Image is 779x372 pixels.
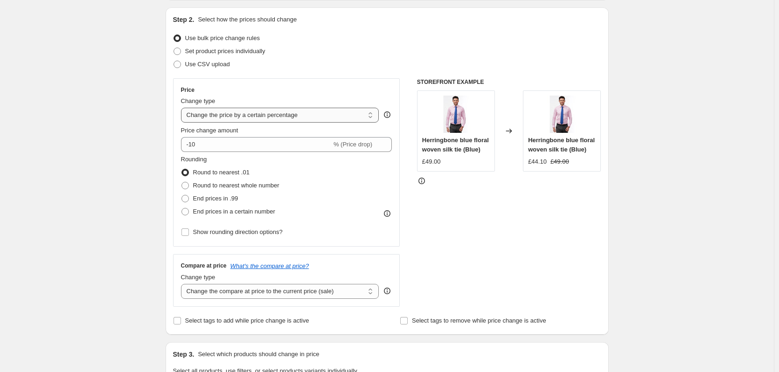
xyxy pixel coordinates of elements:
span: Change type [181,97,216,104]
h6: STOREFRONT EXAMPLE [417,78,601,86]
span: Use CSV upload [185,61,230,68]
span: End prices in a certain number [193,208,275,215]
span: Rounding [181,156,207,163]
span: End prices in .99 [193,195,238,202]
div: help [383,110,392,119]
span: Price change amount [181,127,238,134]
p: Select which products should change in price [198,350,319,359]
span: Select tags to add while price change is active [185,317,309,324]
div: £49.00 [422,157,441,166]
span: Change type [181,274,216,281]
h2: Step 2. [173,15,195,24]
button: What's the compare at price? [230,262,309,269]
span: Show rounding direction options? [193,228,283,235]
p: Select how the prices should change [198,15,297,24]
span: Herringbone blue floral woven silk tie (Blue) [422,137,489,153]
span: Herringbone blue floral woven silk tie (Blue) [528,137,595,153]
input: -15 [181,137,332,152]
div: £44.10 [528,157,547,166]
span: Use bulk price change rules [185,34,260,41]
span: % (Price drop) [334,141,372,148]
img: RK_02028_80x.jpg [437,96,474,133]
span: Round to nearest whole number [193,182,279,189]
span: Round to nearest .01 [193,169,250,176]
h3: Price [181,86,195,94]
strike: £49.00 [550,157,569,166]
span: Set product prices individually [185,48,265,55]
h3: Compare at price [181,262,227,269]
div: help [383,286,392,296]
img: RK_02028_80x.jpg [543,96,581,133]
span: Select tags to remove while price change is active [412,317,546,324]
h2: Step 3. [173,350,195,359]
